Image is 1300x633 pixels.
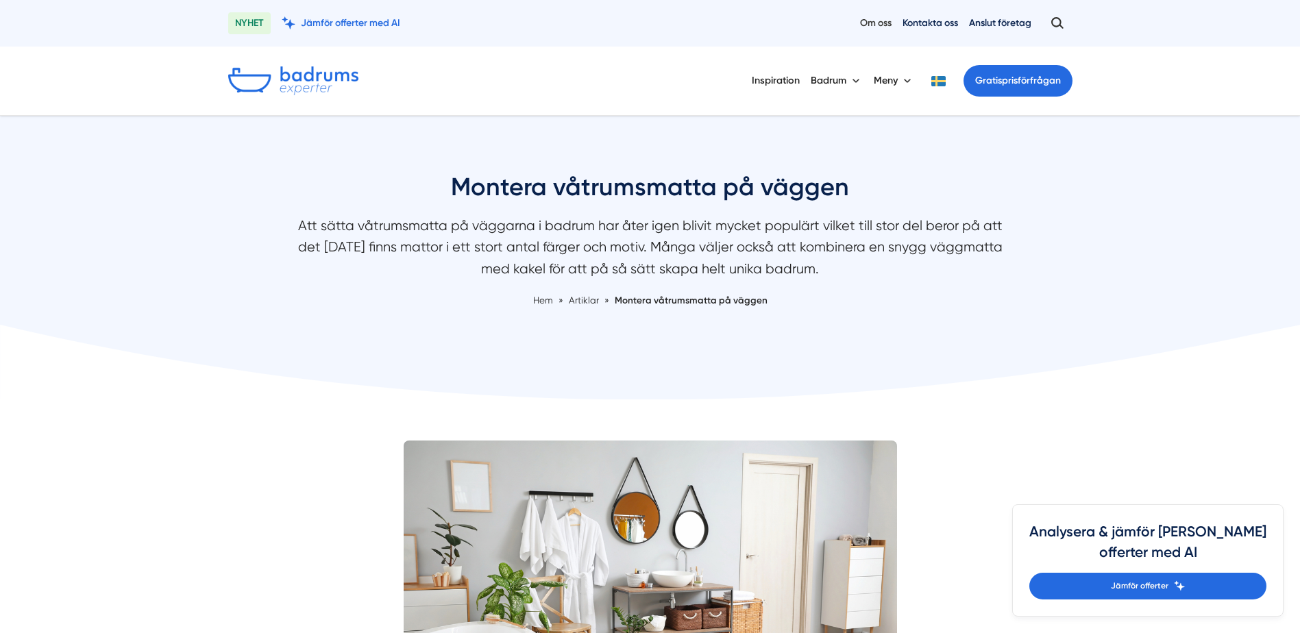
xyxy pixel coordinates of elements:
[874,63,914,99] button: Meny
[569,295,601,306] a: Artiklar
[282,16,400,29] a: Jämför offerter med AI
[569,295,599,306] span: Artiklar
[1111,580,1168,593] span: Jämför offerter
[860,16,892,29] a: Om oss
[533,295,553,306] a: Hem
[228,66,358,95] img: Badrumsexperter.se logotyp
[969,16,1031,29] a: Anslut företag
[287,293,1014,308] nav: Breadcrumb
[559,293,563,308] span: »
[287,215,1014,286] p: Att sätta våtrumsmatta på väggarna i badrum har åter igen blivit mycket populärt vilket till stor...
[752,63,800,98] a: Inspiration
[287,171,1014,215] h1: Montera våtrumsmatta på väggen
[604,293,609,308] span: »
[1029,573,1266,599] a: Jämför offerter
[811,63,863,99] button: Badrum
[301,16,400,29] span: Jämför offerter med AI
[1042,11,1072,36] button: Öppna sök
[964,65,1072,97] a: Gratisprisförfrågan
[903,16,958,29] a: Kontakta oss
[975,75,1002,86] span: Gratis
[228,12,271,34] span: NYHET
[1029,521,1266,573] h4: Analysera & jämför [PERSON_NAME] offerter med AI
[615,295,768,306] a: Montera våtrumsmatta på väggen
